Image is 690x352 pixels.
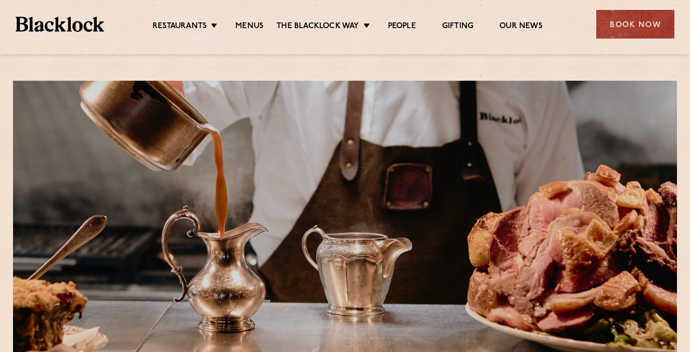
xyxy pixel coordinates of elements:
[16,17,104,32] img: BL_Textured_Logo-footer-cropped.svg
[442,21,473,33] a: Gifting
[277,21,359,33] a: The Blacklock Way
[499,21,543,33] a: Our News
[596,10,674,39] div: Book Now
[153,21,207,33] a: Restaurants
[235,21,264,33] a: Menus
[388,21,416,33] a: People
